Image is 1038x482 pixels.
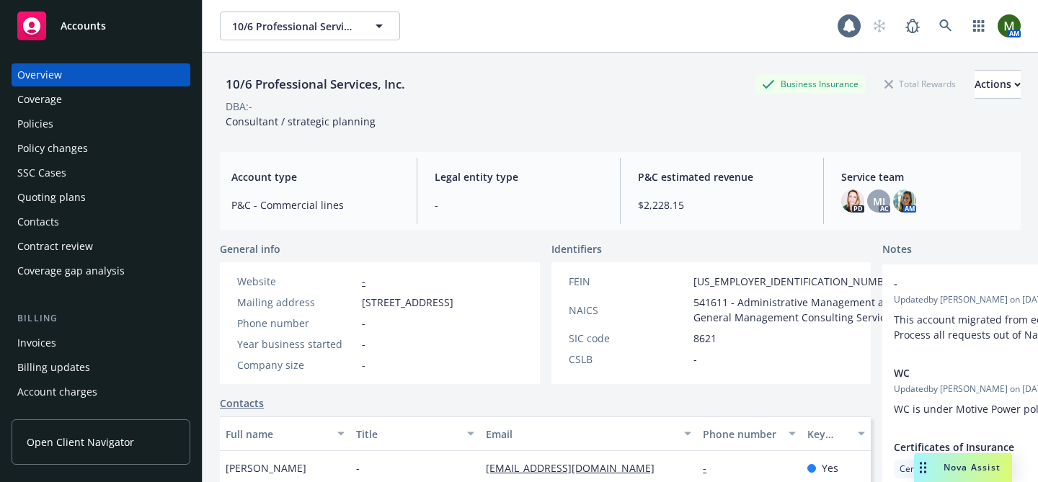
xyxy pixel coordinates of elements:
[17,356,90,379] div: Billing updates
[435,197,603,213] span: -
[569,331,688,346] div: SIC code
[220,396,264,411] a: Contacts
[231,197,399,213] span: P&C - Commercial lines
[975,71,1021,98] div: Actions
[220,241,280,256] span: General info
[822,460,838,476] span: Yes
[17,63,62,86] div: Overview
[237,357,356,372] div: Company size
[237,274,356,289] div: Website
[638,169,806,184] span: P&C estimated revenue
[480,416,697,451] button: Email
[877,75,963,93] div: Total Rewards
[882,241,912,259] span: Notes
[17,88,62,111] div: Coverage
[964,12,993,40] a: Switch app
[12,259,190,282] a: Coverage gap analysis
[569,303,688,318] div: NAICS
[356,427,459,442] div: Title
[12,210,190,233] a: Contacts
[17,380,97,403] div: Account charges
[232,19,357,34] span: 10/6 Professional Services, Inc.
[693,295,900,325] span: 541611 - Administrative Management and General Management Consulting Services
[61,20,106,32] span: Accounts
[226,115,376,128] span: Consultant / strategic planning
[12,88,190,111] a: Coverage
[12,112,190,135] a: Policies
[638,197,806,213] span: $2,228.15
[362,357,365,372] span: -
[17,405,102,428] div: Installment plans
[237,295,356,310] div: Mailing address
[27,434,134,450] span: Open Client Navigator
[693,352,697,367] span: -
[17,331,56,354] div: Invoices
[898,12,927,40] a: Report a Bug
[693,274,900,289] span: [US_EMPLOYER_IDENTIFICATION_NUMBER]
[17,186,86,209] div: Quoting plans
[12,331,190,354] a: Invoices
[900,463,946,476] span: Certificates
[362,295,453,310] span: [STREET_ADDRESS]
[17,112,53,135] div: Policies
[362,275,365,288] a: -
[975,70,1021,99] button: Actions
[998,14,1021,37] img: photo
[220,12,400,40] button: 10/6 Professional Services, Inc.
[226,427,329,442] div: Full name
[914,453,1012,482] button: Nova Assist
[17,235,93,258] div: Contract review
[944,461,1001,473] span: Nova Assist
[12,405,190,428] a: Installment plans
[226,99,252,114] div: DBA: -
[569,352,688,367] div: CSLB
[226,460,306,476] span: [PERSON_NAME]
[12,380,190,403] a: Account charges
[12,137,190,160] a: Policy changes
[356,460,360,476] span: -
[802,416,871,451] button: Key contact
[362,336,365,352] span: -
[807,427,849,442] div: Key contact
[551,241,602,256] span: Identifiers
[220,75,411,94] div: 10/6 Professional Services, Inc.
[362,316,365,331] span: -
[12,63,190,86] a: Overview
[841,169,1009,184] span: Service team
[569,274,688,289] div: FEIN
[12,235,190,258] a: Contract review
[350,416,481,451] button: Title
[12,186,190,209] a: Quoting plans
[893,189,916,213] img: photo
[12,311,190,326] div: Billing
[17,210,59,233] div: Contacts
[17,161,66,184] div: SSC Cases
[703,427,779,442] div: Phone number
[486,427,675,442] div: Email
[841,189,864,213] img: photo
[237,316,356,331] div: Phone number
[12,161,190,184] a: SSC Cases
[486,461,666,475] a: [EMAIL_ADDRESS][DOMAIN_NAME]
[231,169,399,184] span: Account type
[237,336,356,352] div: Year business started
[914,453,932,482] div: Drag to move
[697,416,801,451] button: Phone number
[703,461,718,475] a: -
[17,137,88,160] div: Policy changes
[220,416,350,451] button: Full name
[435,169,603,184] span: Legal entity type
[12,356,190,379] a: Billing updates
[931,12,960,40] a: Search
[693,331,717,346] span: 8621
[865,12,894,40] a: Start snowing
[755,75,866,93] div: Business Insurance
[873,194,885,209] span: MJ
[12,6,190,46] a: Accounts
[17,259,125,282] div: Coverage gap analysis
